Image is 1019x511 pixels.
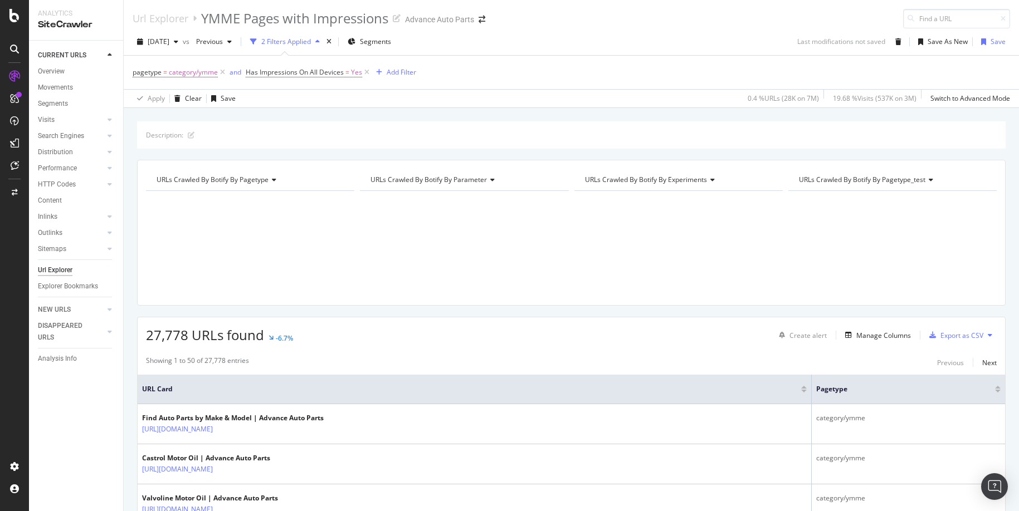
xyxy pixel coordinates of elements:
div: Search Engines [38,130,84,142]
div: Add Filter [387,67,416,77]
a: Sitemaps [38,243,104,255]
a: Outlinks [38,227,104,239]
button: Previous [192,33,236,51]
span: vs [183,37,192,46]
div: DISAPPEARED URLS [38,320,94,343]
a: Segments [38,98,115,110]
div: Export as CSV [940,331,983,340]
div: Save [221,94,236,103]
div: Sitemaps [38,243,66,255]
div: YMME Pages with Impressions [201,9,388,28]
span: Yes [351,65,362,80]
span: category/ymme [169,65,218,80]
a: Content [38,195,115,207]
div: Inlinks [38,211,57,223]
span: Has Impressions On All Devices [246,67,344,77]
a: Url Explorer [133,12,188,24]
button: [DATE] [133,33,183,51]
div: -6.7% [276,333,293,343]
span: 27,778 URLs found [146,326,264,344]
a: Overview [38,66,115,77]
button: Apply [133,90,165,107]
div: Switch to Advanced Mode [930,94,1010,103]
div: Outlinks [38,227,62,239]
div: Manage Columns [856,331,911,340]
button: Previous [937,356,964,369]
div: Distribution [38,146,73,158]
div: Description: [146,130,183,140]
div: category/ymme [816,453,1001,463]
div: times [324,36,334,47]
a: Performance [38,163,104,174]
div: 0.4 % URLs ( 28K on 7M ) [748,94,819,103]
div: Movements [38,82,73,94]
div: Explorer Bookmarks [38,281,98,292]
a: Distribution [38,146,104,158]
button: 2 Filters Applied [246,33,324,51]
span: Segments [360,37,391,46]
a: Visits [38,114,104,126]
div: Create alert [789,331,827,340]
button: Segments [343,33,396,51]
button: Save [207,90,236,107]
button: Manage Columns [841,328,911,342]
a: Inlinks [38,211,104,223]
button: Save [977,33,1006,51]
h4: URLs Crawled By Botify By experiments [583,171,773,189]
button: Save As New [914,33,968,51]
span: pagetype [816,384,978,394]
a: DISAPPEARED URLS [38,320,104,343]
button: Export as CSV [925,326,983,344]
div: category/ymme [816,493,1001,503]
div: Clear [185,94,202,103]
a: Search Engines [38,130,104,142]
div: Find Auto Parts by Make & Model | Advance Auto Parts [142,413,324,423]
div: Open Intercom Messenger [981,473,1008,500]
a: Movements [38,82,115,94]
div: Save [991,37,1006,46]
span: = [345,67,349,77]
div: Next [982,358,997,367]
h4: URLs Crawled By Botify By pagetype [154,171,344,189]
a: NEW URLS [38,304,104,316]
a: Url Explorer [38,264,115,276]
span: URLs Crawled By Botify By pagetype_test [799,175,925,184]
div: 2 Filters Applied [261,37,311,46]
span: 2025 Aug. 2nd [148,37,169,46]
span: URLs Crawled By Botify By pagetype [157,175,269,184]
span: pagetype [133,67,162,77]
div: Showing 1 to 50 of 27,778 entries [146,356,249,369]
div: arrow-right-arrow-left [479,16,485,23]
a: [URL][DOMAIN_NAME] [142,464,213,475]
a: Analysis Info [38,353,115,365]
div: Url Explorer [38,264,72,276]
button: Add Filter [372,66,416,79]
button: and [230,67,241,77]
div: Overview [38,66,65,77]
a: HTTP Codes [38,179,104,190]
button: Next [982,356,997,369]
button: Create alert [774,326,827,344]
span: URLs Crawled By Botify By experiments [585,175,707,184]
div: Previous [937,358,964,367]
a: [URL][DOMAIN_NAME] [142,424,213,435]
div: Apply [148,94,165,103]
div: Content [38,195,62,207]
span: URL Card [142,384,798,394]
div: Save As New [928,37,968,46]
a: Explorer Bookmarks [38,281,115,292]
h4: URLs Crawled By Botify By pagetype_test [797,171,987,189]
input: Find a URL [903,9,1010,28]
div: category/ymme [816,413,1001,423]
div: 19.68 % Visits ( 537K on 3M ) [833,94,916,103]
div: Analysis Info [38,353,77,365]
div: Advance Auto Parts [405,14,474,25]
div: Visits [38,114,55,126]
span: = [163,67,167,77]
h4: URLs Crawled By Botify By parameter [368,171,558,189]
div: Performance [38,163,77,174]
div: Castrol Motor Oil | Advance Auto Parts [142,453,270,463]
div: NEW URLS [38,304,71,316]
